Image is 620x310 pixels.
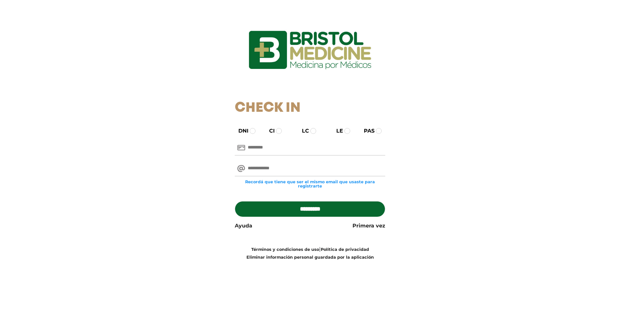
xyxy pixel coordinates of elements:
label: LE [330,127,343,135]
label: LC [296,127,309,135]
a: Ayuda [235,222,252,230]
h1: Check In [235,100,386,116]
label: DNI [232,127,248,135]
div: | [230,245,390,261]
img: logo_ingresarbristol.jpg [222,8,398,92]
label: PAS [358,127,375,135]
label: CI [263,127,275,135]
a: Primera vez [352,222,385,230]
a: Política de privacidad [321,247,369,252]
a: Términos y condiciones de uso [251,247,319,252]
a: Eliminar información personal guardada por la aplicación [246,255,374,260]
small: Recordá que tiene que ser el mismo email que usaste para registrarte [235,180,386,188]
